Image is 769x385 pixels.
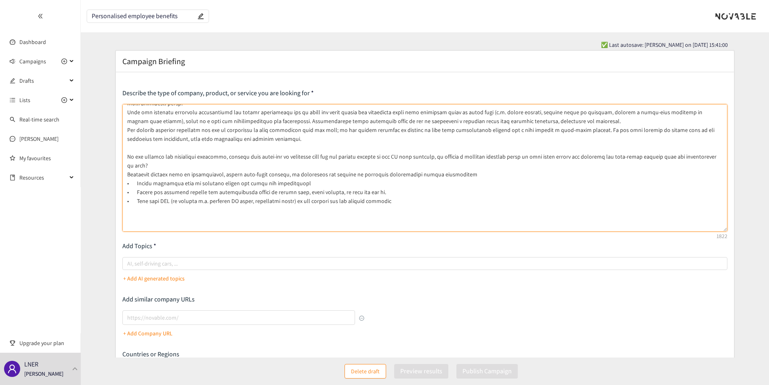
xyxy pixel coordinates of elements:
textarea: Loremips dolorsitamet consec adipisci eli seddoei tem incididu utl etdo mag aliquaenim admi ve q ... [122,104,727,232]
span: trophy [10,340,15,346]
p: LNER [24,359,38,369]
span: edit [10,78,15,84]
p: [PERSON_NAME] [24,369,63,378]
span: plus-circle [61,59,67,64]
span: book [10,175,15,180]
p: + Add Company URL [123,329,172,338]
input: AI, self-driving cars, ... [127,259,129,268]
p: + Add AI generated topics [123,274,185,283]
span: ✅ Last autosave: [PERSON_NAME] on [DATE] 15:41:00 [601,40,728,49]
a: My favourites [19,150,74,166]
p: Add similar company URLs [122,295,364,304]
span: Upgrade your plan [19,335,74,351]
p: Add Topics [122,242,727,251]
iframe: Chat Widget [729,346,769,385]
a: Real-time search [19,116,59,123]
button: + Add Company URL [123,327,172,340]
p: Countries or Regions [122,350,727,359]
div: Campaign Briefing [122,56,727,67]
a: Dashboard [19,38,46,46]
span: edit [198,13,204,19]
button: + Add AI generated topics [123,272,185,285]
span: double-left [38,13,43,19]
span: Campaigns [19,53,46,69]
span: Drafts [19,73,67,89]
span: user [7,364,17,374]
a: [PERSON_NAME] [19,135,59,142]
span: plus-circle [61,97,67,103]
span: unordered-list [10,97,15,103]
span: Delete draft [351,367,380,376]
button: Delete draft [345,364,386,379]
p: Describe the type of company, product, or service you are looking for [122,89,727,98]
span: Resources [19,169,67,186]
input: lookalikes url [122,310,355,325]
span: sound [10,59,15,64]
h2: Campaign Briefing [122,56,185,67]
span: Lists [19,92,30,108]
